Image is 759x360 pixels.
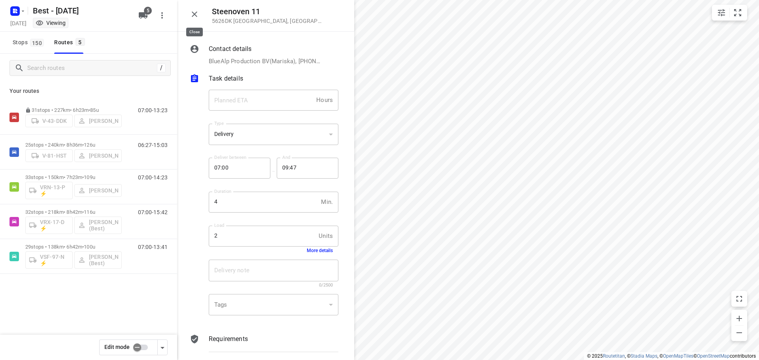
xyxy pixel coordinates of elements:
[158,342,167,352] div: Driver app settings
[321,198,333,207] p: Min.
[209,334,248,344] p: Requirements
[209,74,243,83] p: Task details
[82,244,84,250] span: •
[697,353,730,359] a: OpenStreetMap
[135,8,151,23] button: 5
[190,334,338,358] div: Requirements
[212,18,323,24] p: 5626DK [GEOGRAPHIC_DATA] , [GEOGRAPHIC_DATA]
[25,209,122,215] p: 32 stops • 218km • 8h42m
[587,353,756,359] li: © 2025 , © , © © contributors
[307,248,333,253] button: More details
[25,244,122,250] p: 29 stops • 138km • 6h42m
[36,19,66,27] div: You are currently in view mode. To make any changes, go to edit project.
[27,62,157,74] input: Search routes
[84,142,95,148] span: 126u
[138,244,168,250] p: 07:00-13:41
[157,64,166,72] div: /
[25,142,122,148] p: 25 stops • 240km • 8h36m
[190,74,338,85] div: Task details
[90,107,98,113] span: 85u
[209,294,338,316] div: ​
[82,142,84,148] span: •
[138,174,168,181] p: 07:00-14:23
[30,39,44,47] span: 150
[84,244,95,250] span: 100u
[319,283,333,288] span: 0/2500
[212,7,323,16] h5: Steenoven 11
[104,344,130,350] span: Edit mode
[82,209,84,215] span: •
[138,107,168,113] p: 07:00-13:23
[89,107,90,113] span: •
[190,44,338,66] div: Contact detailsBlueAlp Production BV(Mariska), [PHONE_NUMBER], [EMAIL_ADDRESS][DOMAIN_NAME]
[76,38,85,46] span: 5
[25,107,122,113] p: 31 stops • 227km • 6h23m
[209,57,321,66] p: BlueAlp Production BV(Mariska), [PHONE_NUMBER], [EMAIL_ADDRESS][DOMAIN_NAME]
[25,174,122,180] p: 33 stops • 150km • 7h23m
[209,124,338,145] div: Delivery
[603,353,625,359] a: Routetitan
[13,38,46,47] span: Stops
[714,5,729,21] button: Map settings
[144,7,152,15] span: 5
[316,96,333,105] p: Hours
[663,353,693,359] a: OpenMapTiles
[9,87,168,95] p: Your routes
[209,44,251,54] p: Contact details
[54,38,87,47] div: Routes
[138,209,168,215] p: 07:00-15:42
[319,232,333,241] p: Units
[712,5,747,21] div: small contained button group
[730,5,746,21] button: Fit zoom
[84,174,95,180] span: 109u
[631,353,657,359] a: Stadia Maps
[84,209,95,215] span: 116u
[214,131,326,138] div: Delivery
[138,142,168,148] p: 06:27-15:03
[270,168,277,174] p: —
[82,174,84,180] span: •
